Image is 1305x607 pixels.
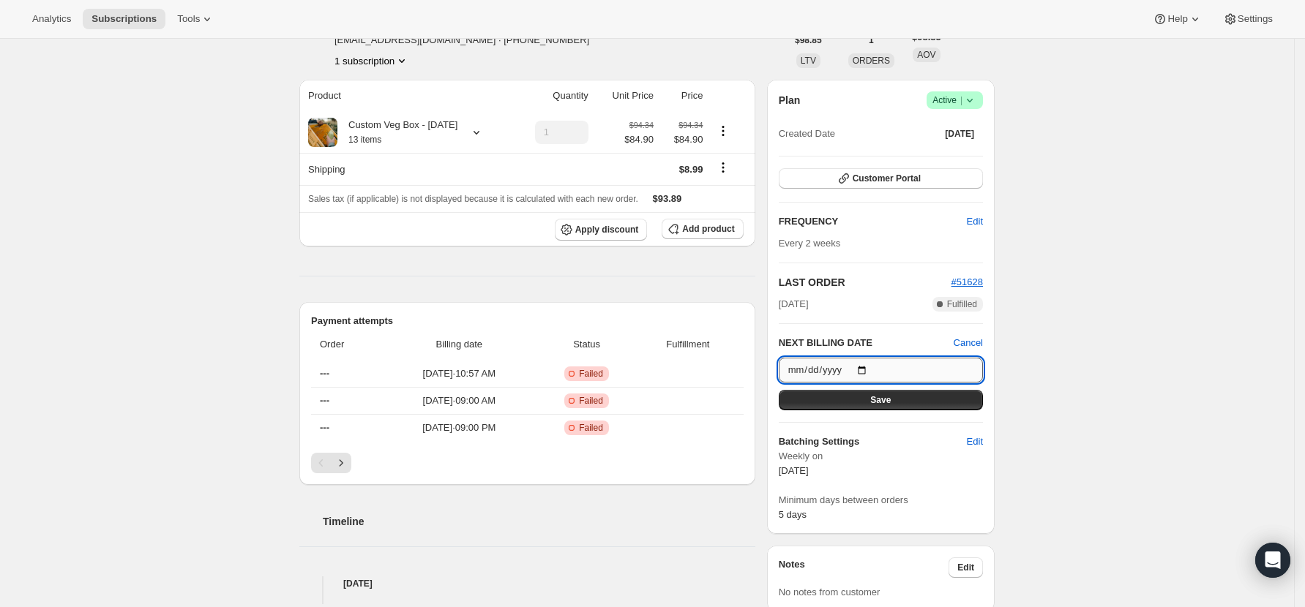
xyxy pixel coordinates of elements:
span: LTV [801,56,816,66]
span: $8.99 [679,164,703,175]
span: AOV [917,50,935,60]
h2: FREQUENCY [779,214,967,229]
h4: [DATE] [299,576,755,591]
button: Subscriptions [83,9,165,29]
a: #51628 [951,276,983,287]
span: Edit [957,562,974,573]
span: [DATE] [779,297,809,312]
span: --- [320,422,329,433]
span: Analytics [32,13,71,25]
small: 13 items [348,135,381,145]
button: Help [1144,9,1211,29]
h2: Timeline [323,514,755,529]
span: Status [541,337,632,352]
img: product img [308,118,337,147]
span: --- [320,368,329,379]
button: Tools [168,9,223,29]
div: Custom Veg Box - [DATE] [337,118,457,147]
span: Sales tax (if applicable) is not displayed because it is calculated with each new order. [308,194,638,204]
h6: Batching Settings [779,434,967,449]
button: Settings [1214,9,1282,29]
span: 1 [869,34,874,46]
th: Quantity [512,80,593,112]
h2: NEXT BILLING DATE [779,336,954,350]
button: Cancel [954,336,983,350]
button: Edit [949,557,983,578]
span: Fulfilled [947,298,977,310]
span: $84.90 [624,132,654,147]
span: Edit [967,214,983,229]
span: Fulfillment [641,337,735,352]
span: Created Date [779,127,835,141]
button: $98.85 [786,30,831,50]
small: $94.34 [678,121,703,129]
button: Apply discount [555,219,648,241]
button: Shipping actions [711,159,735,176]
span: Help [1167,13,1187,25]
span: Subscriptions [91,13,157,25]
button: [DATE] [936,124,983,144]
span: --- [320,395,329,406]
button: Add product [662,219,743,239]
span: Customer Portal [853,173,921,184]
span: [DATE] [945,128,974,140]
span: Edit [967,434,983,449]
span: $93.89 [653,193,682,204]
span: [EMAIL_ADDRESS][DOMAIN_NAME] · [PHONE_NUMBER] [334,33,602,48]
span: 5 days [779,509,807,520]
span: Failed [579,422,603,434]
span: Billing date [386,337,533,352]
span: Apply discount [575,224,639,235]
span: Active [932,93,977,108]
span: [DATE] · 09:00 AM [386,393,533,408]
span: [DATE] [779,465,809,476]
span: $84.90 [662,132,703,147]
span: Save [870,394,891,406]
span: $98.85 [795,34,822,46]
h2: Plan [779,93,801,108]
span: | [960,94,962,106]
th: Order [311,328,382,361]
button: Product actions [334,53,409,68]
div: Open Intercom Messenger [1255,543,1290,578]
button: Customer Portal [779,168,983,189]
nav: Pagination [311,453,744,473]
span: Add product [682,223,734,235]
span: Every 2 weeks [779,238,841,249]
span: ORDERS [853,56,890,66]
span: Failed [579,395,603,407]
h3: Notes [779,557,949,578]
span: No notes from customer [779,587,880,597]
small: $94.34 [629,121,654,129]
h2: Payment attempts [311,314,744,328]
button: 1 [860,30,883,50]
button: #51628 [951,275,983,290]
span: [DATE] · 10:57 AM [386,366,533,381]
button: Edit [958,210,992,233]
h2: LAST ORDER [779,275,951,290]
button: Product actions [711,123,735,139]
span: Failed [579,368,603,380]
th: Product [299,80,512,112]
button: Edit [958,430,992,453]
th: Unit Price [593,80,658,112]
span: Tools [177,13,200,25]
span: [DATE] · 09:00 PM [386,421,533,435]
button: Analytics [23,9,80,29]
button: Save [779,390,983,410]
span: Weekly on [779,449,983,464]
th: Price [658,80,708,112]
button: Next [331,453,351,473]
span: Settings [1238,13,1273,25]
span: Minimum days between orders [779,493,983,508]
th: Shipping [299,153,512,185]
